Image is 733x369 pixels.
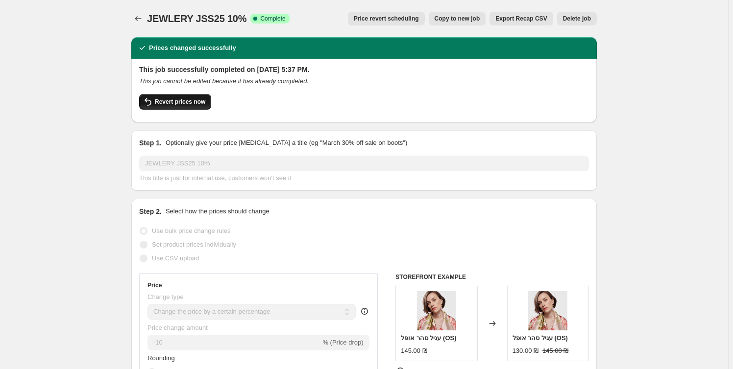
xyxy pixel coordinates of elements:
div: help [360,306,369,316]
span: Revert prices now [155,98,205,106]
span: Price revert scheduling [354,15,419,23]
h2: Prices changed successfully [149,43,236,53]
p: Optionally give your price [MEDICAL_DATA] a title (eg "March 30% off sale on boots") [166,138,407,148]
button: Revert prices now [139,94,211,110]
img: 25-26135924_80x.jpg [417,291,456,330]
h2: Step 1. [139,138,162,148]
button: Price change jobs [131,12,145,25]
h6: STOREFRONT EXAMPLE [395,273,589,281]
span: Use CSV upload [152,254,199,262]
button: Price revert scheduling [348,12,425,25]
h2: Step 2. [139,207,162,216]
span: % (Price drop) [322,339,363,346]
button: Copy to new job [429,12,486,25]
p: Select how the prices should change [166,207,269,216]
span: This title is just for internal use, customers won't see it [139,174,291,182]
span: Price change amount [147,324,208,331]
span: Use bulk price change rules [152,227,230,234]
button: Export Recap CSV [489,12,553,25]
span: Copy to new job [435,15,480,23]
span: Export Recap CSV [495,15,547,23]
span: Complete [260,15,285,23]
strike: 145.00 ₪ [542,346,568,356]
img: 25-26135924_80x.jpg [528,291,567,330]
div: 130.00 ₪ [513,346,538,356]
div: 145.00 ₪ [401,346,427,356]
i: This job cannot be edited because it has already completed. [139,77,309,85]
span: Delete job [563,15,591,23]
h3: Price [147,281,162,289]
span: Set product prices individually [152,241,236,248]
span: Rounding [147,354,175,362]
input: 30% off holiday sale [139,156,589,171]
h2: This job successfully completed on [DATE] 5:37 PM. [139,65,589,74]
span: Change type [147,293,184,300]
input: -15 [147,335,320,350]
span: עגיל סהר אופל (OS) [513,334,568,342]
span: JEWLERY JSS25 10% [147,13,246,24]
button: Delete job [557,12,597,25]
span: עגיל סהר אופל (OS) [401,334,456,342]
